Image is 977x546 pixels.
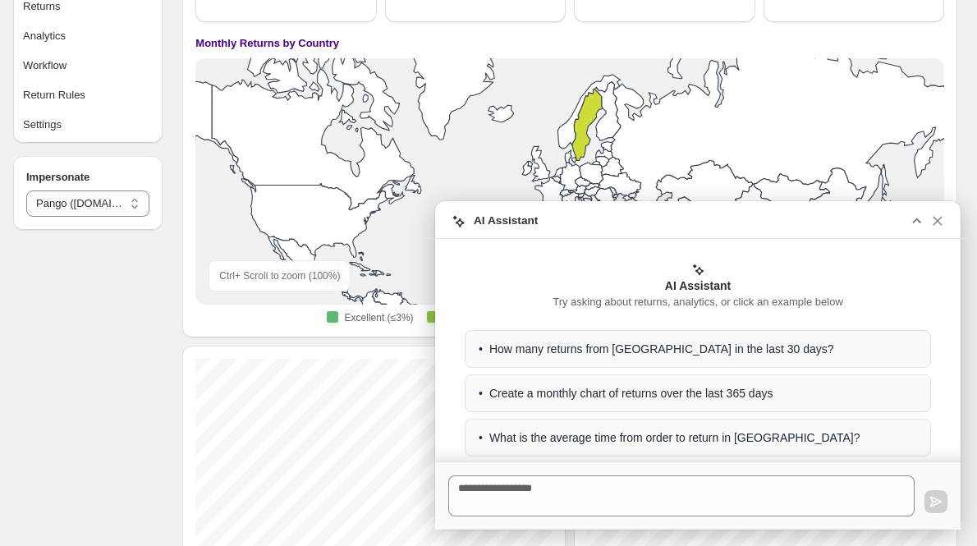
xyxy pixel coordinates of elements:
[479,387,483,400] span: •
[465,278,931,294] h3: AI Assistant
[23,87,85,103] span: Return Rules
[23,57,67,74] span: Workflow
[18,53,158,79] button: Workflow
[465,294,931,310] p: Try asking about returns, analytics, or click an example below
[18,23,158,49] button: Analytics
[26,169,149,186] h4: Impersonate
[18,82,158,108] button: Return Rules
[23,117,62,133] span: Settings
[23,28,66,44] span: Analytics
[465,419,931,457] div: What is the average time from order to return in [GEOGRAPHIC_DATA]?
[209,260,351,291] div: Ctrl + Scroll to zoom ( 100 %)
[474,213,538,230] h3: AI Assistant
[465,330,931,368] div: How many returns from [GEOGRAPHIC_DATA] in the last 30 days?
[195,35,339,52] h4: Monthly Returns by Country
[345,311,414,324] span: Excellent (≤3%)
[18,112,158,138] button: Settings
[479,342,483,356] span: •
[479,431,483,444] span: •
[465,374,931,412] div: Create a monthly chart of returns over the last 365 days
